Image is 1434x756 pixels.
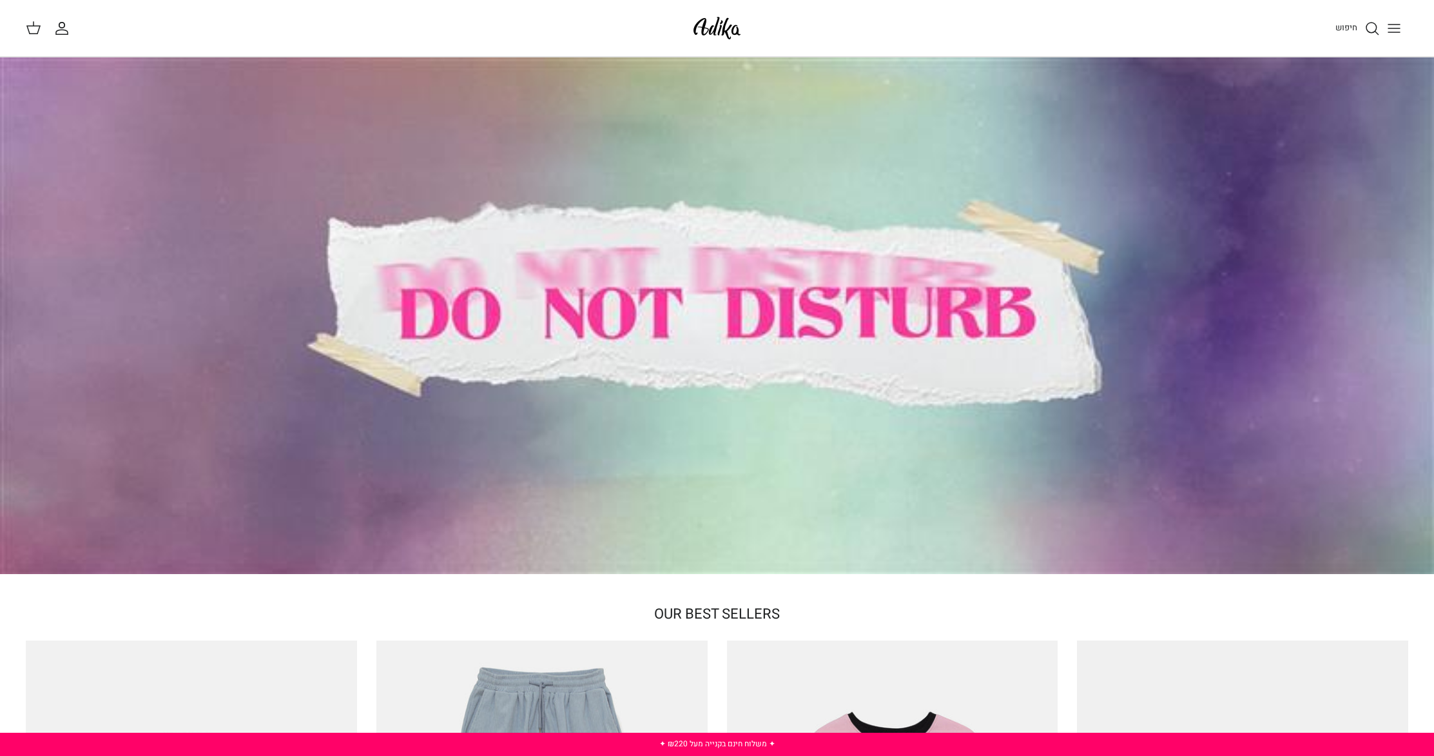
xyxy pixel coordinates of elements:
a: OUR BEST SELLERS [654,604,780,624]
button: Toggle menu [1380,14,1408,43]
a: חיפוש [1335,21,1380,36]
span: חיפוש [1335,21,1357,34]
a: ✦ משלוח חינם בקנייה מעל ₪220 ✦ [659,738,775,750]
img: Adika IL [690,13,744,43]
a: החשבון שלי [54,21,75,36]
